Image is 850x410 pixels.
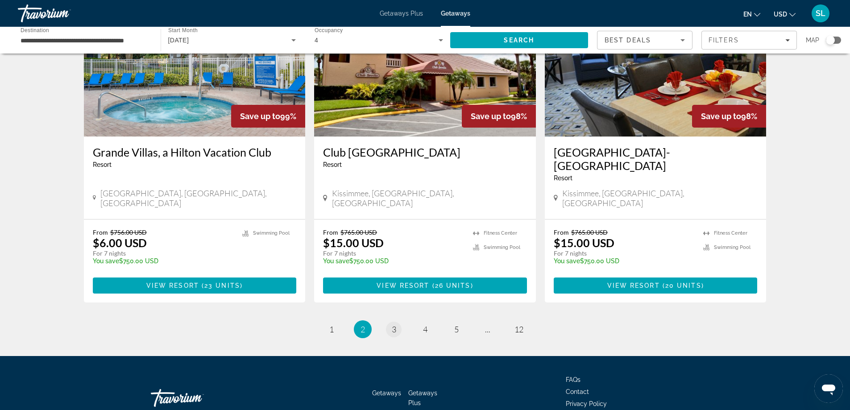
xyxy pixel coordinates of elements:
[423,324,427,334] span: 4
[450,32,589,48] button: Search
[372,389,401,397] a: Getaways
[692,105,766,128] div: 98%
[701,31,797,50] button: Filters
[435,282,471,289] span: 26 units
[100,188,296,208] span: [GEOGRAPHIC_DATA], [GEOGRAPHIC_DATA], [GEOGRAPHIC_DATA]
[204,282,240,289] span: 23 units
[743,11,752,18] span: en
[441,10,470,17] a: Getaways
[323,257,464,265] p: $750.00 USD
[774,11,787,18] span: USD
[93,161,112,168] span: Resort
[571,228,608,236] span: $765.00 USD
[462,105,536,128] div: 98%
[323,236,384,249] p: $15.00 USD
[484,244,520,250] span: Swimming Pool
[110,228,147,236] span: $756.00 USD
[84,320,767,338] nav: Pagination
[93,257,234,265] p: $750.00 USD
[714,244,750,250] span: Swimming Pool
[454,324,459,334] span: 5
[323,145,527,159] a: Club [GEOGRAPHIC_DATA]
[471,112,511,121] span: Save up to
[566,376,580,383] a: FAQs
[340,228,377,236] span: $765.00 USD
[562,188,757,208] span: Kissimmee, [GEOGRAPHIC_DATA], [GEOGRAPHIC_DATA]
[332,188,527,208] span: Kissimmee, [GEOGRAPHIC_DATA], [GEOGRAPHIC_DATA]
[554,174,572,182] span: Resort
[566,400,607,407] a: Privacy Policy
[554,236,614,249] p: $15.00 USD
[168,37,189,44] span: [DATE]
[605,35,685,46] mat-select: Sort by
[199,282,243,289] span: ( )
[380,10,423,17] a: Getaways Plus
[323,161,342,168] span: Resort
[361,324,365,334] span: 2
[315,37,318,44] span: 4
[323,257,349,265] span: You save
[21,27,49,33] span: Destination
[93,257,119,265] span: You save
[566,388,589,395] a: Contact
[774,8,796,21] button: Change currency
[93,236,147,249] p: $6.00 USD
[408,389,437,406] a: Getaways Plus
[714,230,747,236] span: Fitness Center
[809,4,832,23] button: User Menu
[253,230,290,236] span: Swimming Pool
[485,324,490,334] span: ...
[377,282,429,289] span: View Resort
[93,277,297,294] button: View Resort(23 units)
[392,324,396,334] span: 3
[554,228,569,236] span: From
[554,257,580,265] span: You save
[660,282,704,289] span: ( )
[429,282,473,289] span: ( )
[240,112,280,121] span: Save up to
[607,282,660,289] span: View Resort
[554,277,758,294] button: View Resort(20 units)
[504,37,534,44] span: Search
[665,282,701,289] span: 20 units
[605,37,651,44] span: Best Deals
[484,230,517,236] span: Fitness Center
[323,249,464,257] p: For 7 nights
[329,324,334,334] span: 1
[21,35,149,46] input: Select destination
[93,249,234,257] p: For 7 nights
[709,37,739,44] span: Filters
[514,324,523,334] span: 12
[93,228,108,236] span: From
[701,112,741,121] span: Save up to
[554,145,758,172] a: [GEOGRAPHIC_DATA]-[GEOGRAPHIC_DATA]
[806,34,819,46] span: Map
[93,145,297,159] a: Grande Villas, a Hilton Vacation Club
[554,257,695,265] p: $750.00 USD
[814,374,843,403] iframe: Button to launch messaging window
[168,28,198,33] span: Start Month
[816,9,825,18] span: SL
[743,8,760,21] button: Change language
[315,28,343,33] span: Occupancy
[231,105,305,128] div: 99%
[146,282,199,289] span: View Resort
[323,277,527,294] button: View Resort(26 units)
[18,2,107,25] a: Travorium
[323,228,338,236] span: From
[554,249,695,257] p: For 7 nights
